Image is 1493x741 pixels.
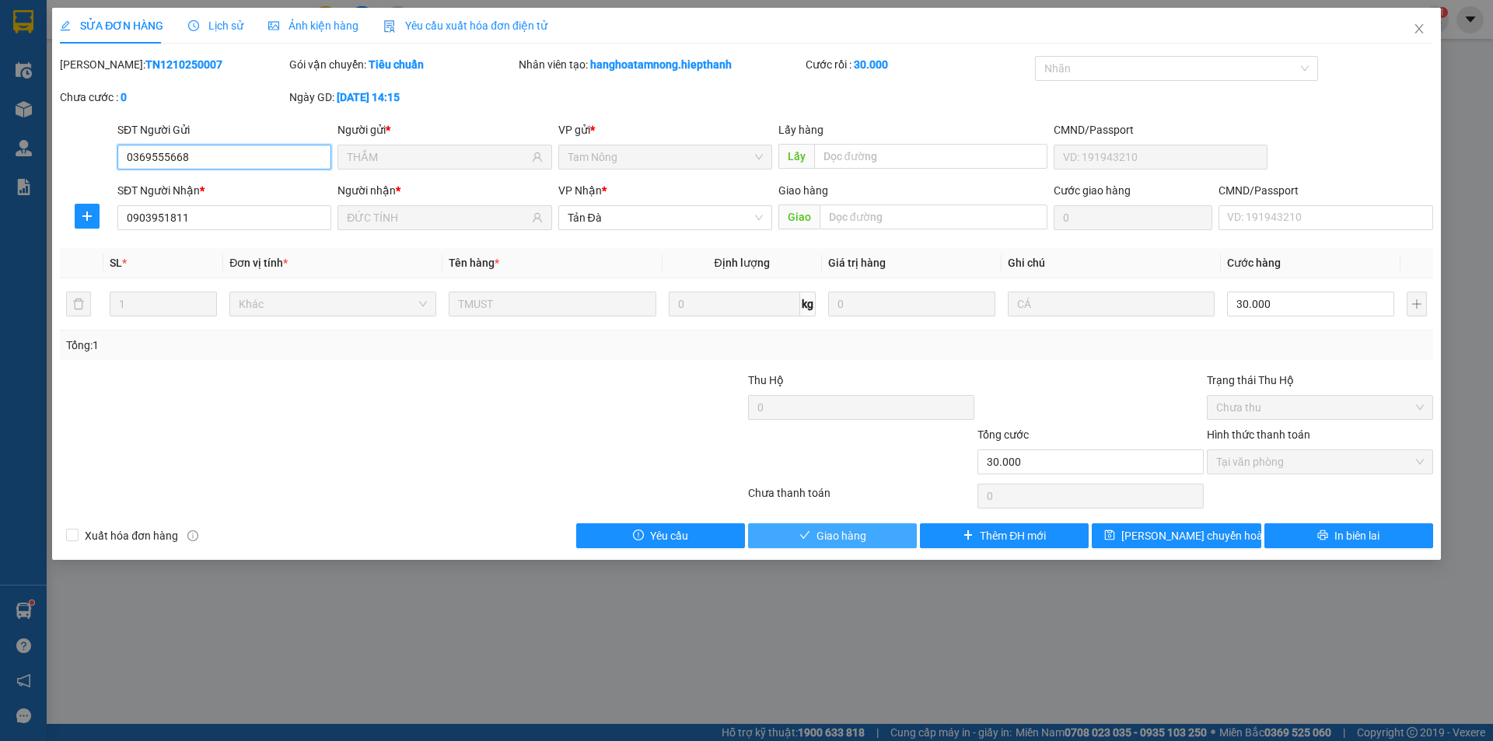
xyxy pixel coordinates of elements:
[121,91,127,103] b: 0
[854,58,888,71] b: 30.000
[60,19,163,32] span: SỬA ĐƠN HÀNG
[828,292,995,316] input: 0
[799,530,810,542] span: check
[1317,530,1328,542] span: printer
[746,484,976,512] div: Chưa thanh toán
[1227,257,1281,269] span: Cước hàng
[1207,428,1310,441] label: Hình thức thanh toán
[633,530,644,542] span: exclamation-circle
[110,257,122,269] span: SL
[778,204,820,229] span: Giao
[806,56,1032,73] div: Cước rồi :
[1121,527,1269,544] span: [PERSON_NAME] chuyển hoàn
[1054,184,1131,197] label: Cước giao hàng
[188,20,199,31] span: clock-circle
[820,204,1047,229] input: Dọc đường
[963,530,974,542] span: plus
[194,63,243,93] span: 21:46:46 [DATE]
[383,20,396,33] img: icon
[60,56,286,73] div: [PERSON_NAME]:
[977,428,1029,441] span: Tổng cước
[449,257,499,269] span: Tên hàng
[558,121,772,138] div: VP gửi
[1008,292,1215,316] input: Ghi Chú
[337,91,400,103] b: [DATE] 14:15
[89,31,166,93] strong: BIÊN NHẬN
[12,8,75,52] strong: CÔNG TY TNHH MTV VẬN TẢI
[1264,523,1433,548] button: printerIn biên lai
[1104,530,1115,542] span: save
[289,89,516,106] div: Ngày GD:
[66,337,576,354] div: Tổng: 1
[778,144,814,169] span: Lấy
[568,145,763,169] span: Tam Nông
[715,257,770,269] span: Định lượng
[347,149,528,166] input: Tên người gửi
[1407,292,1427,316] button: plus
[748,374,784,386] span: Thu Hộ
[1216,396,1424,419] span: Chưa thu
[920,523,1089,548] button: plusThêm ĐH mới
[814,144,1047,169] input: Dọc đường
[268,19,358,32] span: Ảnh kiện hàng
[75,210,99,222] span: plus
[519,56,802,73] div: Nhân viên tạo:
[66,292,91,316] button: delete
[268,20,279,31] span: picture
[748,523,917,548] button: checkGiao hàng
[532,212,543,223] span: user
[1054,121,1267,138] div: CMND/Passport
[800,292,816,316] span: kg
[187,530,198,541] span: info-circle
[117,182,331,199] div: SĐT Người Nhận
[60,89,286,106] div: Chưa cước :
[75,204,100,229] button: plus
[145,58,222,71] b: TN1210250007
[1397,8,1441,51] button: Close
[1054,145,1267,170] input: VD: 191943210
[816,527,866,544] span: Giao hàng
[650,527,688,544] span: Yêu cầu
[229,257,288,269] span: Đơn vị tính
[337,182,551,199] div: Người nhận
[980,527,1046,544] span: Thêm ĐH mới
[383,19,547,32] span: Yêu cầu xuất hóa đơn điện tử
[828,257,886,269] span: Giá trị hàng
[1334,527,1379,544] span: In biên lai
[568,206,763,229] span: Tản Đà
[1002,248,1221,278] th: Ghi chú
[347,209,528,226] input: Tên người nhận
[1054,205,1212,230] input: Cước giao hàng
[1219,182,1432,199] div: CMND/Passport
[778,184,828,197] span: Giao hàng
[289,56,516,73] div: Gói vận chuyển:
[117,121,331,138] div: SĐT Người Gửi
[558,184,602,197] span: VP Nhận
[590,58,732,71] b: hanghoatamnong.hiepthanh
[532,152,543,163] span: user
[239,292,427,316] span: Khác
[188,19,243,32] span: Lịch sử
[1092,523,1260,548] button: save[PERSON_NAME] chuyển hoàn
[369,58,424,71] b: Tiêu chuẩn
[79,527,184,544] span: Xuất hóa đơn hàng
[17,72,69,116] span: Hotline : 1900 633 622
[60,20,71,31] span: edit
[1216,450,1424,474] span: Tại văn phòng
[175,31,262,61] span: Mã ĐH : TĐ1210250109
[1207,372,1433,389] div: Trạng thái Thu Hộ
[6,54,79,69] strong: HIỆP THÀNH
[449,292,656,316] input: VD: Bàn, Ghế
[576,523,745,548] button: exclamation-circleYêu cầu
[1413,23,1425,35] span: close
[778,124,823,136] span: Lấy hàng
[337,121,551,138] div: Người gửi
